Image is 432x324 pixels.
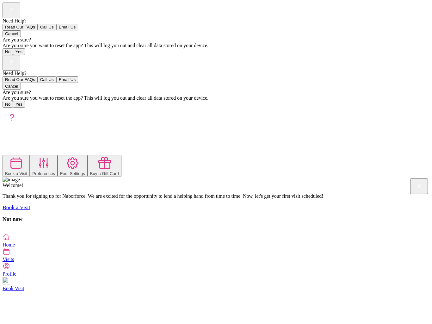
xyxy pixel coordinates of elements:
[3,30,21,37] button: Cancel
[3,90,429,95] div: Are you sure?
[3,24,38,30] button: Read Our FAQs
[3,271,16,277] span: Profile
[3,48,13,55] button: No
[3,233,429,247] a: Home
[60,171,85,176] div: Font Settings
[3,95,429,101] div: Are you sure you want to reset the app? This will log you out and clear all data stored on your d...
[3,286,24,291] span: Book Visit
[3,43,429,48] div: Are you sure you want to reset the app? This will log you out and clear all data stored on your d...
[3,76,38,83] button: Read Our FAQs
[3,108,22,127] img: avatar
[3,71,429,76] div: Need Help?
[58,155,88,177] button: Font Settings
[3,193,429,199] p: Thank you for signing up for Naborforce. We are excited for the opportunity to lend a helping han...
[3,262,429,277] a: Profile
[30,155,58,177] button: Preferences
[3,183,429,188] div: Welcome!
[13,101,25,108] button: Yes
[3,242,15,247] span: Home
[5,171,27,176] div: Book a Visit
[13,48,25,55] button: Yes
[3,101,13,108] button: No
[3,277,429,291] a: Book Visit
[38,76,56,83] button: Call Us
[3,18,429,24] div: Need Help?
[3,37,429,43] div: Are you sure?
[3,204,30,210] a: Book a Visit
[56,76,78,83] button: Email Us
[38,24,56,30] button: Call Us
[3,155,30,177] button: Book a Visit
[56,24,78,30] button: Email Us
[3,177,20,183] img: image
[3,248,429,262] a: Visits
[88,155,121,177] button: Buy a Gift Card
[3,257,14,262] span: Visits
[3,216,22,222] a: Not now
[90,171,119,176] div: Buy a Gift Card
[3,83,21,90] button: Cancel
[32,171,55,176] div: Preferences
